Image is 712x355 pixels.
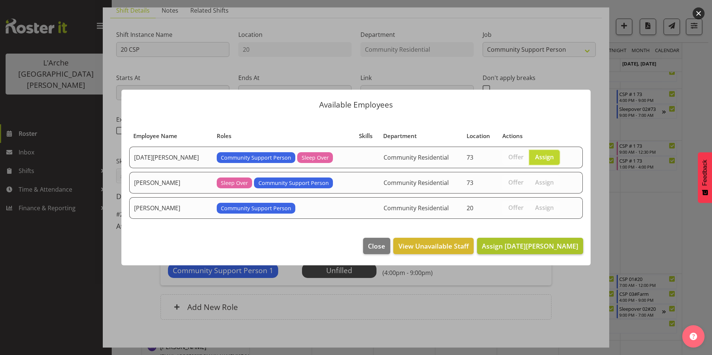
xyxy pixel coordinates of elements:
span: Community Support Person [258,179,329,187]
span: Assign [535,153,554,161]
span: Offer [508,153,524,161]
span: Location [467,132,490,140]
span: 73 [467,179,473,187]
span: Department [383,132,417,140]
span: Employee Name [133,132,177,140]
span: Sleep Over [302,154,329,162]
span: 20 [467,204,473,212]
button: View Unavailable Staff [393,238,473,254]
td: [DATE][PERSON_NAME] [129,147,212,168]
span: Sleep Over [221,179,248,187]
span: Community Residential [384,153,449,161]
span: Offer [508,204,524,211]
td: [PERSON_NAME] [129,197,212,219]
span: Close [368,241,385,251]
span: Community Support Person [221,154,291,162]
img: help-xxl-2.png [690,333,697,340]
span: Assign [535,179,554,186]
span: Assign [535,204,554,211]
span: Community Support Person [221,204,291,212]
span: 73 [467,153,473,161]
td: [PERSON_NAME] [129,172,212,194]
span: Offer [508,179,524,186]
span: Assign [DATE][PERSON_NAME] [482,242,578,250]
button: Feedback - Show survey [698,152,712,203]
button: Close [363,238,390,254]
span: Community Residential [384,179,449,187]
span: View Unavailable Staff [398,241,469,251]
span: Actions [502,132,522,140]
span: Roles [217,132,231,140]
span: Community Residential [384,204,449,212]
p: Available Employees [129,101,583,109]
button: Assign [DATE][PERSON_NAME] [477,238,583,254]
span: Feedback [702,160,708,186]
span: Skills [359,132,372,140]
